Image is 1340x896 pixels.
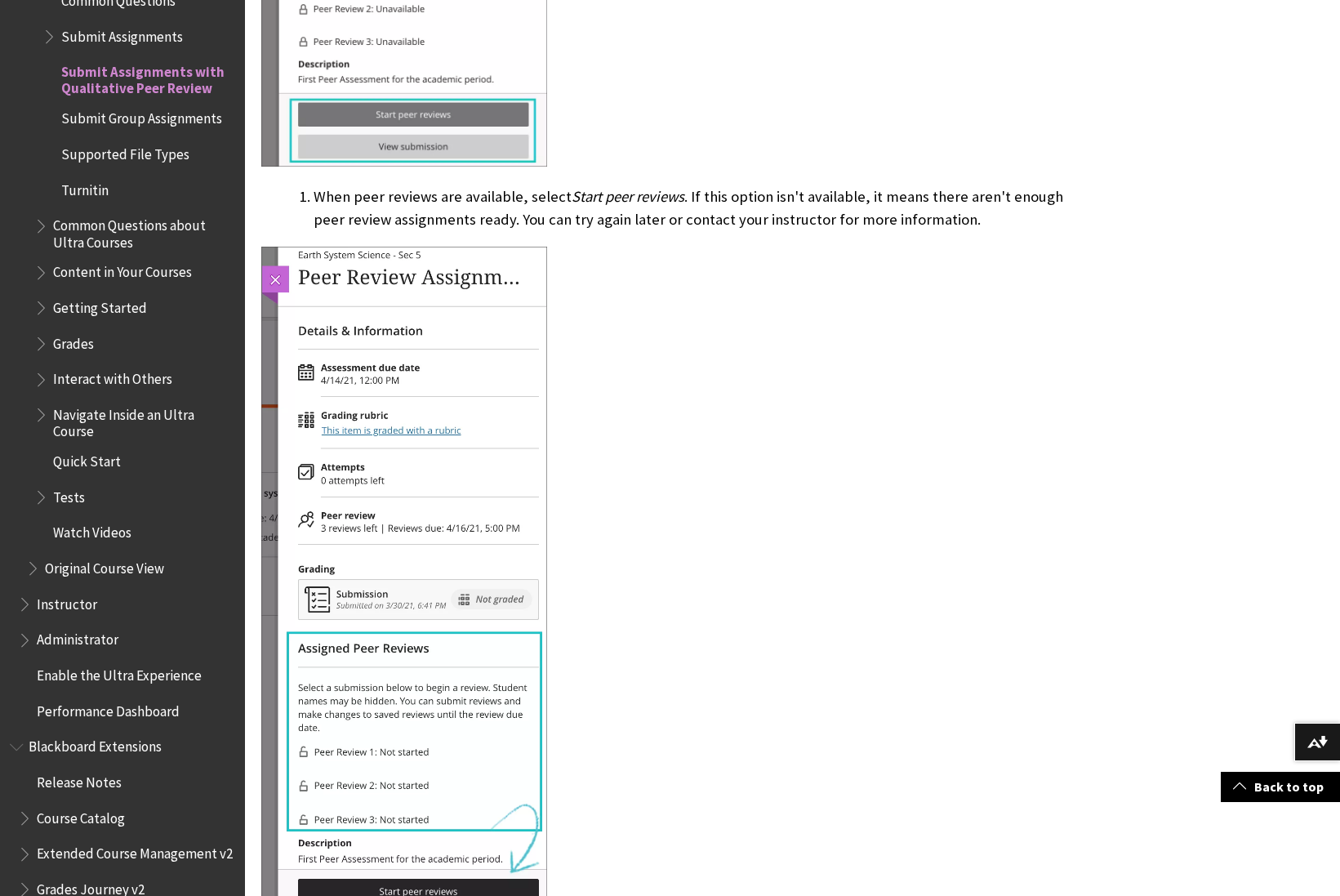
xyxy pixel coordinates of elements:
[61,176,109,198] span: Turnitin
[45,555,164,577] span: Original Course View
[37,769,122,791] span: Release Notes
[61,23,183,45] span: Submit Assignments
[29,733,162,756] span: Blackboard Extensions
[53,330,94,352] span: Grades
[53,484,85,506] span: Tests
[61,140,189,163] span: Supported File Types
[53,401,234,439] span: Navigate Inside an Ultra Course
[61,105,222,127] span: Submit Group Assignments
[53,448,121,470] span: Quick Start
[53,259,192,281] span: Content in Your Courses
[37,805,125,827] span: Course Catalog
[314,185,1082,231] li: When peer reviews are available, select . If this option isn't available, it means there aren't e...
[572,187,684,206] span: Start peer reviews
[53,212,234,251] span: Common Questions about Ultra Courses
[53,519,131,542] span: Watch Videos
[1221,772,1340,802] a: Back to top
[37,591,97,613] span: Instructor
[53,366,172,388] span: Interact with Others
[37,698,180,720] span: Performance Dashboard
[37,840,233,863] span: Extended Course Management v2
[37,626,118,649] span: Administrator
[37,662,202,684] span: Enable the Ultra Experience
[53,294,147,316] span: Getting Started
[61,58,234,96] span: Submit Assignments with Qualitative Peer Review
